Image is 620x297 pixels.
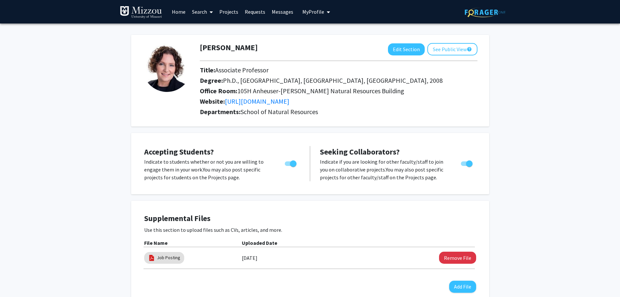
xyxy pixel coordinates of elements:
[120,6,162,19] img: University of Missouri Logo
[157,254,180,261] a: Job Posting
[465,7,505,17] img: ForagerOne Logo
[144,240,168,246] b: File Name
[195,108,482,116] h2: Departments:
[427,43,477,55] button: See Public View
[282,158,300,168] div: Toggle
[144,158,272,181] p: Indicate to students whether or not you are willing to engage them in your work. You may also pos...
[200,43,258,52] h1: [PERSON_NAME]
[200,97,477,105] h2: Website:
[144,226,476,234] p: Use this section to upload files such as CVs, articles, and more.
[242,240,277,246] b: Uploaded Date
[388,43,425,55] button: Edit Section
[458,158,476,168] div: Toggle
[223,76,443,84] span: Ph.D., [GEOGRAPHIC_DATA], [GEOGRAPHIC_DATA], [GEOGRAPHIC_DATA], 2008
[200,87,477,95] h2: Office Room:
[148,254,155,261] img: pdf_icon.png
[200,66,477,74] h2: Title:
[449,281,476,293] button: Add File
[320,158,448,181] p: Indicate if you are looking for other faculty/staff to join you on collaborative projects. You ma...
[169,0,189,23] a: Home
[269,0,296,23] a: Messages
[237,87,404,95] span: 105H Anheuser-[PERSON_NAME] Natural Resources Building
[241,0,269,23] a: Requests
[5,268,28,292] iframe: Chat
[242,252,257,263] label: [DATE]
[216,0,241,23] a: Projects
[225,97,289,105] a: Opens in a new tab
[302,8,324,15] span: My Profile
[200,77,477,84] h2: Degree:
[215,66,269,74] span: Associate Professor
[143,43,191,92] img: Profile Picture
[189,0,216,23] a: Search
[241,108,318,116] span: School of Natural Resources
[467,45,472,53] mat-icon: help
[144,214,476,223] h4: Supplemental Files
[144,147,214,157] span: Accepting Students?
[320,147,400,157] span: Seeking Collaborators?
[439,252,476,264] button: Remove Job Posting File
